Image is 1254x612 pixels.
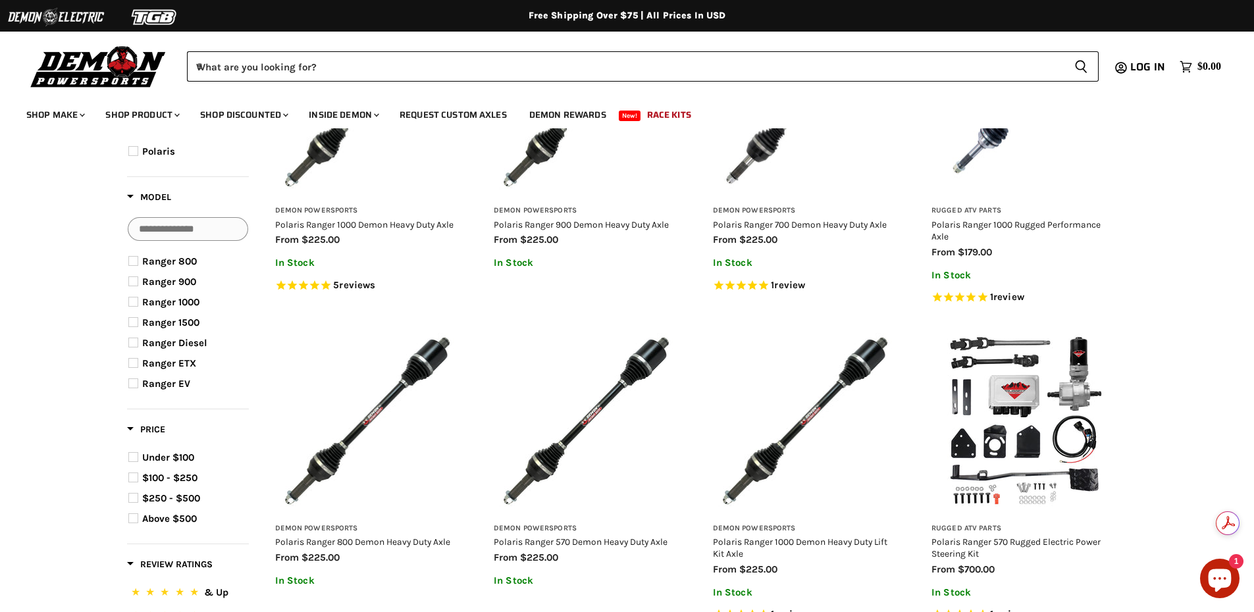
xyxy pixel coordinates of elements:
span: Rated 5.0 out of 5 stars 1 reviews [713,279,899,293]
p: In Stock [494,257,680,268]
span: reviews [339,279,375,291]
span: review [774,279,805,291]
a: Shop Make [16,101,93,128]
h3: Demon Powersports [275,524,461,534]
p: In Stock [275,575,461,586]
p: In Stock [931,587,1118,598]
span: from [275,234,299,245]
img: Demon Electric Logo 2 [7,5,105,30]
span: review [993,291,1024,303]
a: Inside Demon [299,101,387,128]
span: Model [127,191,171,203]
a: $0.00 [1173,57,1228,76]
p: In Stock [275,257,461,268]
h3: Demon Powersports [713,524,899,534]
ul: Main menu [16,96,1218,128]
h3: Demon Powersports [713,206,899,216]
a: Request Custom Axles [390,101,517,128]
span: from [713,563,737,575]
input: When autocomplete results are available use up and down arrows to review and enter to select [187,51,1064,82]
a: Polaris Ranger 570 Rugged Electric Power Steering Kit [931,536,1101,559]
a: Race Kits [637,101,701,128]
span: $250 - $500 [142,492,200,504]
span: Price [127,424,165,435]
span: $225.00 [520,551,558,563]
a: Polaris Ranger 900 Demon Heavy Duty Axle [494,219,669,230]
a: Log in [1124,61,1173,73]
span: $225.00 [301,234,340,245]
form: Product [187,51,1099,82]
a: Shop Product [95,101,188,128]
p: In Stock [713,257,899,268]
span: from [494,234,517,245]
button: Search [1064,51,1099,82]
button: Filter by Review Ratings [127,558,213,574]
img: Polaris Ranger 570 Demon Heavy Duty Axle [494,328,680,514]
span: Ranger 1000 [142,296,199,308]
span: Ranger ETX [142,357,196,369]
span: $225.00 [739,234,777,245]
span: $179.00 [958,246,992,258]
h3: Demon Powersports [494,524,680,534]
h3: Demon Powersports [275,206,461,216]
span: Ranger EV [142,378,190,390]
a: Polaris Ranger 1000 Demon Heavy Duty Axle [275,219,454,230]
p: In Stock [494,575,680,586]
button: 5 Stars. [128,584,248,603]
a: Polaris Ranger 1000 Rugged Performance Axle [931,219,1101,242]
img: Demon Powersports [26,43,170,89]
span: from [494,551,517,563]
span: Log in [1130,59,1165,75]
span: Under $100 [142,451,194,463]
span: Ranger Diesel [142,337,207,349]
span: $700.00 [958,563,995,575]
button: Filter by Price [127,423,165,440]
img: TGB Logo 2 [105,5,204,30]
h3: Rugged ATV Parts [931,206,1118,216]
div: Free Shipping Over $75 | All Prices In USD [101,10,1154,22]
span: & Up [204,586,228,598]
span: $225.00 [301,551,340,563]
span: $225.00 [520,234,558,245]
p: In Stock [713,587,899,598]
span: Rated 5.0 out of 5 stars 5 reviews [275,279,461,293]
input: Search Options [128,217,248,241]
span: 1 reviews [771,279,805,291]
img: Polaris Ranger 800 Demon Heavy Duty Axle [275,328,461,514]
span: from [275,551,299,563]
span: Ranger 900 [142,276,196,288]
h3: Rugged ATV Parts [931,524,1118,534]
img: Polaris Ranger 1000 Demon Heavy Duty Lift Kit Axle [713,328,899,514]
a: Polaris Ranger 1000 Demon Heavy Duty Lift Kit Axle [713,536,887,559]
span: from [931,563,955,575]
span: $225.00 [739,563,777,575]
img: Polaris Ranger 570 Rugged Electric Power Steering Kit [931,328,1118,514]
span: Ranger 800 [142,255,197,267]
button: Filter by Model [127,191,171,207]
span: from [713,234,737,245]
span: Polaris [142,145,175,157]
span: $100 - $250 [142,472,197,484]
a: Polaris Ranger 700 Demon Heavy Duty Axle [713,219,887,230]
span: Review Ratings [127,559,213,570]
span: Ranger 1500 [142,317,199,328]
h3: Demon Powersports [494,206,680,216]
p: In Stock [931,270,1118,281]
a: Demon Rewards [519,101,616,128]
span: 5 reviews [333,279,375,291]
inbox-online-store-chat: Shopify online store chat [1196,559,1243,601]
span: New! [619,111,641,121]
span: Above $500 [142,513,197,524]
span: 1 reviews [990,291,1024,303]
a: Polaris Ranger 800 Demon Heavy Duty Axle [275,536,450,547]
span: from [931,246,955,258]
a: Shop Discounted [190,101,296,128]
span: Rated 5.0 out of 5 stars 1 reviews [931,291,1118,305]
span: $0.00 [1197,61,1221,73]
a: Polaris Ranger 570 Demon Heavy Duty Axle [494,536,667,547]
